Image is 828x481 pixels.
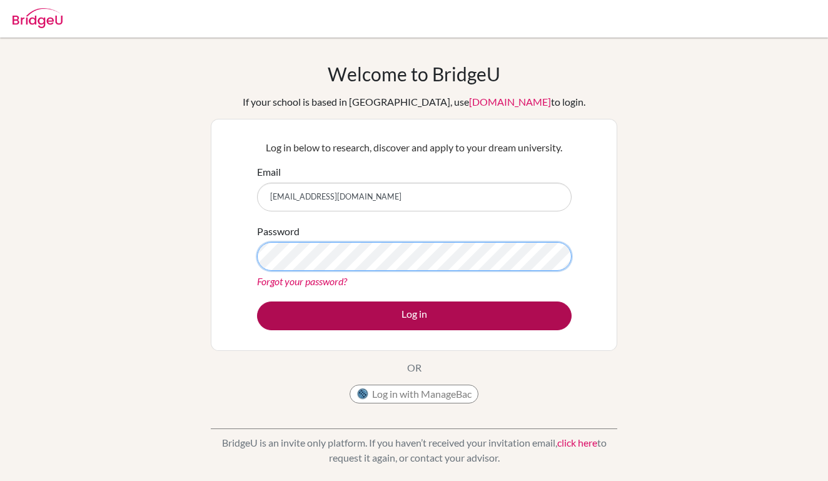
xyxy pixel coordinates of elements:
[257,301,572,330] button: Log in
[557,437,597,448] a: click here
[328,63,500,85] h1: Welcome to BridgeU
[257,275,347,287] a: Forgot your password?
[407,360,422,375] p: OR
[257,165,281,180] label: Email
[350,385,478,403] button: Log in with ManageBac
[13,8,63,28] img: Bridge-U
[469,96,551,108] a: [DOMAIN_NAME]
[243,94,585,109] div: If your school is based in [GEOGRAPHIC_DATA], use to login.
[257,140,572,155] p: Log in below to research, discover and apply to your dream university.
[211,435,617,465] p: BridgeU is an invite only platform. If you haven’t received your invitation email, to request it ...
[257,224,300,239] label: Password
